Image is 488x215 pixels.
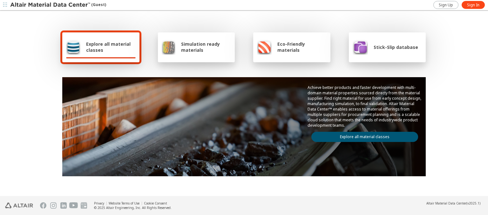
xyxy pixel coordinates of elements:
img: Explore all material classes [66,39,80,55]
span: Simulation ready materials [181,41,231,53]
span: Sign Up [439,3,453,8]
img: Stick-Slip database [353,39,368,55]
span: Explore all material classes [86,41,136,53]
a: Website Terms of Use [109,201,139,205]
a: Sign In [462,1,485,9]
p: Achieve better products and faster development with multi-domain material properties sourced dire... [308,85,422,128]
img: Altair Engineering [5,203,33,208]
span: Stick-Slip database [374,44,418,50]
img: Eco-Friendly materials [257,39,272,55]
a: Cookie Consent [144,201,167,205]
span: Eco-Friendly materials [277,41,326,53]
span: Sign In [467,3,479,8]
div: (Guest) [10,2,106,8]
a: Explore all material classes [311,132,418,142]
span: Altair Material Data Center [426,201,466,205]
img: Altair Material Data Center [10,2,91,8]
a: Sign Up [433,1,458,9]
img: Simulation ready materials [162,39,175,55]
div: © 2025 Altair Engineering, Inc. All Rights Reserved. [94,205,172,210]
a: Privacy [94,201,104,205]
div: (v2025.1) [426,201,480,205]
